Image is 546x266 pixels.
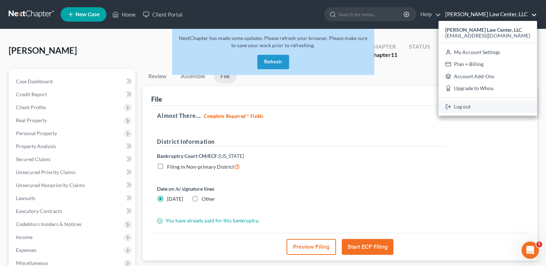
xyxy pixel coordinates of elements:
a: Client Portal [139,8,186,21]
div: Chapter [370,43,397,51]
span: [PERSON_NAME] [9,45,77,56]
a: Unsecured Nonpriority Claims [10,179,135,192]
strong: Complete Required * Fields [204,113,263,119]
input: Search by name... [338,8,405,21]
button: Refresh [257,55,289,69]
button: Preview Filing [287,239,336,255]
span: [US_STATE] [219,153,244,159]
a: Lawsuits [10,192,135,205]
span: Property Analysis [16,143,56,149]
span: Other [202,196,215,202]
h5: Almost There... [157,111,523,120]
a: Credit Report [10,88,135,101]
label: Date on /s/ signature lines [157,185,298,192]
a: Account Add-Ons [438,70,537,83]
span: [DATE] [167,196,183,202]
span: Unsecured Priority Claims [16,169,75,175]
h5: District Information [157,137,446,146]
a: Log out [438,101,537,113]
div: You have already paid for this bankruptcy. [153,217,449,224]
span: [EMAIL_ADDRESS][DOMAIN_NAME] [445,32,530,39]
span: Executory Contracts [16,208,62,214]
span: Credit Report [16,91,47,97]
span: Personal Property [16,130,57,136]
span: 11 [391,51,397,58]
a: Upgrade to Whoa [438,83,537,95]
a: Unsecured Priority Claims [10,166,135,179]
a: Case Dashboard [10,75,135,88]
button: Start ECF Filing [342,239,393,255]
span: Client Profile [16,104,46,110]
span: Filing in Non-primary District [167,164,234,170]
div: Chapter [370,51,397,59]
iframe: Intercom live chat [521,241,539,259]
a: Executory Contracts [10,205,135,218]
span: Case Dashboard [16,78,53,84]
a: Secured Claims [10,153,135,166]
div: File [151,95,162,103]
span: Expenses [16,247,36,253]
div: Status [409,43,430,51]
a: My Account Settings [438,46,537,58]
span: Miscellaneous [16,260,48,266]
strong: [PERSON_NAME] Law Center, LLC [445,27,522,33]
span: NextChapter has made some updates. Please refresh your browser. Please make sure to save your wor... [179,35,367,48]
span: Unsecured Nonpriority Claims [16,182,85,188]
span: Real Property [16,117,47,123]
a: [PERSON_NAME] Law Center, LLC [442,8,537,21]
span: New Case [75,12,100,17]
span: 5 [536,241,542,247]
span: Income [16,234,32,240]
div: [PERSON_NAME] Law Center, LLC [438,21,537,116]
a: Property Analysis [10,140,135,153]
span: Codebtors Insiders & Notices [16,221,82,227]
a: Home [109,8,139,21]
a: Help [417,8,441,21]
label: Bankruptcy Court CM/ECF: [157,152,244,160]
span: Secured Claims [16,156,51,162]
a: Plan + Billing [438,58,537,70]
span: Lawsuits [16,195,35,201]
a: Review [143,69,172,83]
